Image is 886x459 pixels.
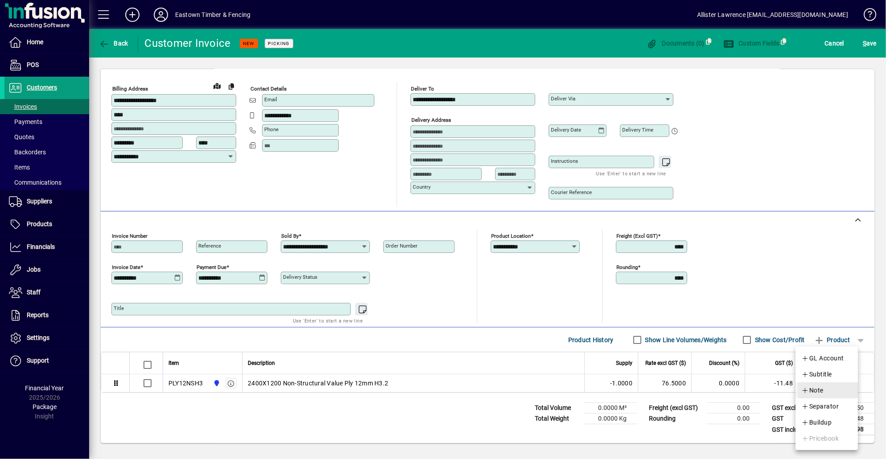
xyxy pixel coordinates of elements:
span: Subtitle [801,369,832,380]
button: Buildup [796,414,858,430]
span: GL Account [801,353,844,364]
button: Pricebook [796,430,858,447]
span: Note [801,385,824,396]
button: Subtitle [796,366,858,382]
button: GL Account [796,350,858,366]
span: Separator [801,401,839,412]
button: Separator [796,398,858,414]
span: Pricebook [801,433,839,444]
button: Note [796,382,858,398]
span: Buildup [801,417,832,428]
